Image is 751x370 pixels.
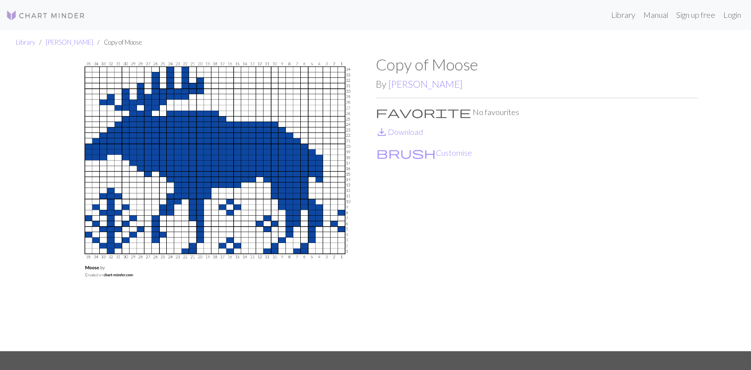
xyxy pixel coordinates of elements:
[672,5,719,25] a: Sign up free
[376,127,423,136] a: DownloadDownload
[607,5,639,25] a: Library
[376,78,697,90] h2: By
[376,105,471,119] span: favorite
[376,106,697,118] p: No favourites
[93,38,142,47] li: Copy of Moose
[376,125,388,139] span: save_alt
[719,5,745,25] a: Login
[388,78,463,90] a: [PERSON_NAME]
[6,9,85,21] img: Logo
[376,146,436,160] span: brush
[376,126,388,138] i: Download
[639,5,672,25] a: Manual
[46,38,93,46] a: [PERSON_NAME]
[16,38,35,46] a: Library
[376,146,473,159] button: CustomiseCustomise
[376,106,471,118] i: Favourite
[376,147,436,159] i: Customise
[376,55,697,74] h1: Copy of Moose
[54,55,376,351] img: Moose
